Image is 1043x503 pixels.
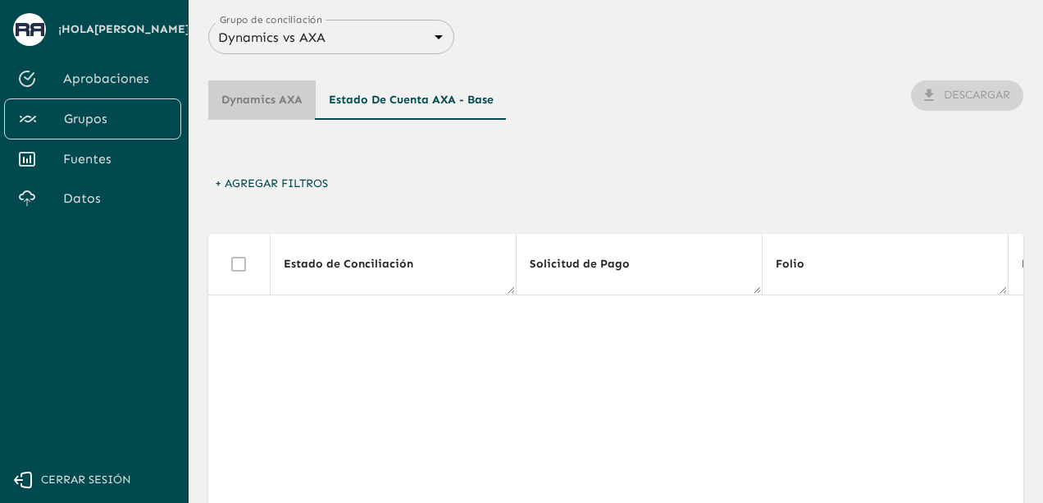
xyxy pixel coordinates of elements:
span: Folio [776,254,826,274]
span: Aprobaciones [63,69,168,89]
button: Dynamics AXA [208,80,316,120]
a: Fuentes [4,139,181,179]
div: Tipos de Movimientos [208,80,507,120]
span: Cerrar sesión [41,470,131,491]
a: Grupos [4,98,181,139]
label: Grupo de conciliación [220,12,322,26]
span: Estado de Conciliación [284,254,435,274]
span: Fuentes [63,149,168,169]
a: Aprobaciones [4,59,181,98]
img: avatar [16,23,44,35]
a: Datos [4,179,181,218]
span: Grupos [64,109,167,129]
div: Dynamics vs AXA [208,25,454,49]
span: ¡Hola [PERSON_NAME] ! [58,20,194,40]
span: Datos [63,189,168,208]
span: Solicitud de Pago [530,254,651,274]
button: + Agregar Filtros [208,169,335,199]
button: Estado de cuenta AXA - Base [316,80,507,120]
